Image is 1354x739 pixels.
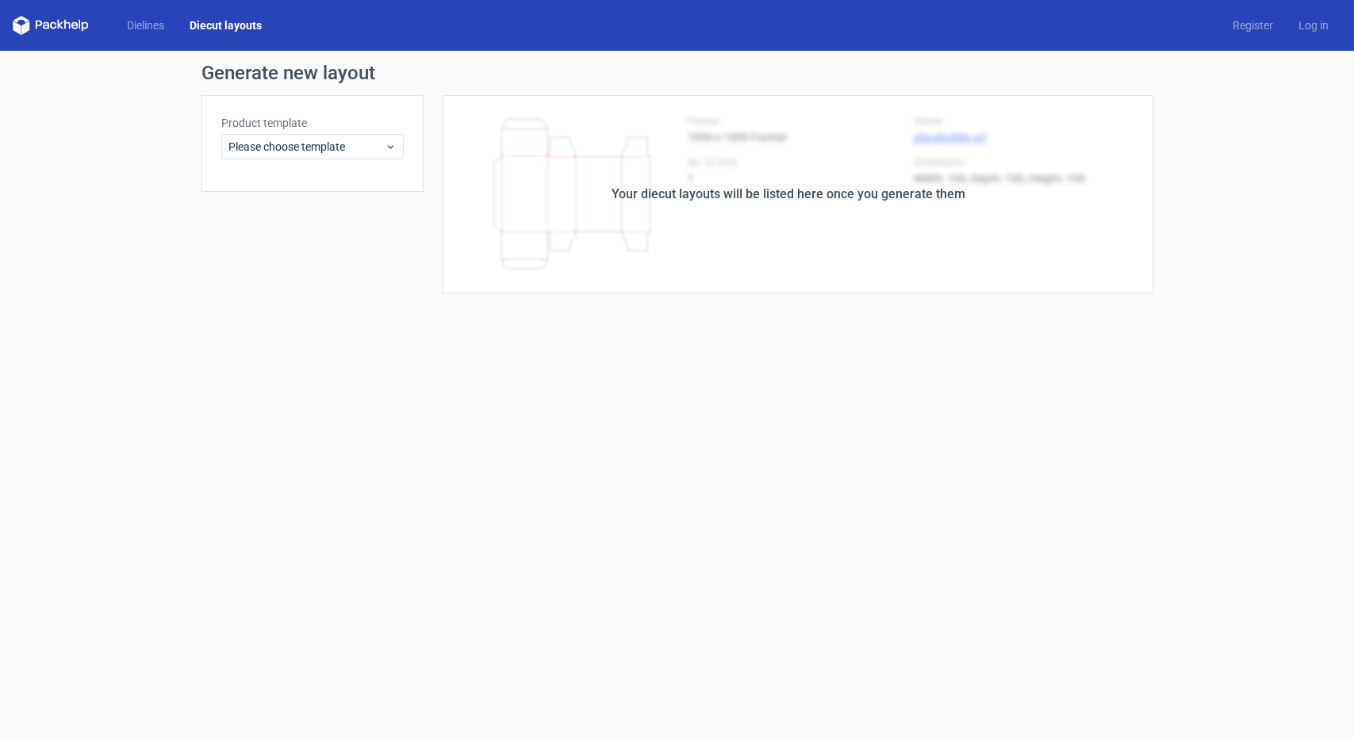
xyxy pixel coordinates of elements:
[114,17,177,33] a: Dielines
[1220,17,1286,33] a: Register
[221,115,404,131] label: Product template
[612,185,965,204] div: Your diecut layouts will be listed here once you generate them
[201,63,1153,82] h1: Generate new layout
[228,139,385,155] span: Please choose template
[177,17,274,33] a: Diecut layouts
[1286,17,1341,33] a: Log in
